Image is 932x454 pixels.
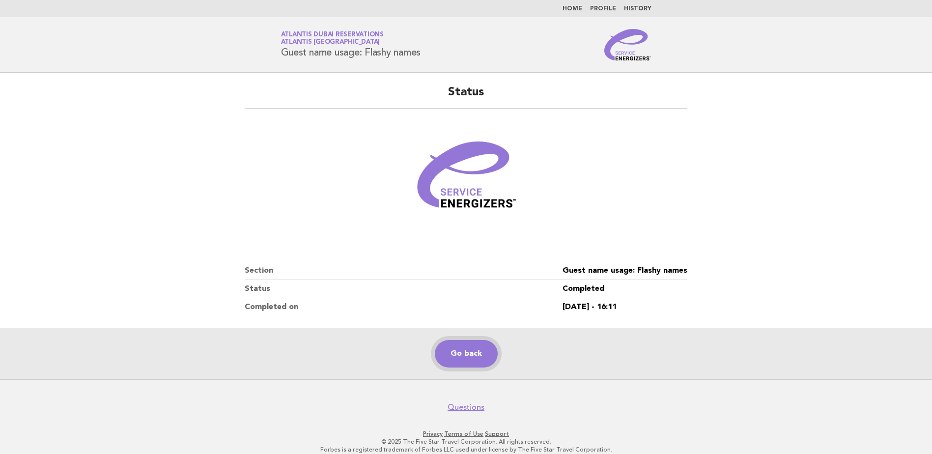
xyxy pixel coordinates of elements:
[563,262,687,280] dd: Guest name usage: Flashy names
[245,298,563,316] dt: Completed on
[281,31,384,45] a: Atlantis Dubai ReservationsAtlantis [GEOGRAPHIC_DATA]
[166,430,767,438] p: · ·
[281,39,380,46] span: Atlantis [GEOGRAPHIC_DATA]
[245,262,563,280] dt: Section
[166,446,767,454] p: Forbes is a registered trademark of Forbes LLC used under license by The Five Star Travel Corpora...
[245,280,563,298] dt: Status
[590,6,616,12] a: Profile
[485,430,509,437] a: Support
[624,6,651,12] a: History
[435,340,498,368] a: Go back
[407,120,525,238] img: Verified
[604,29,651,60] img: Service Energizers
[281,32,421,57] h1: Guest name usage: Flashy names
[563,6,582,12] a: Home
[166,438,767,446] p: © 2025 The Five Star Travel Corporation. All rights reserved.
[448,402,484,412] a: Questions
[444,430,483,437] a: Terms of Use
[563,280,687,298] dd: Completed
[563,298,687,316] dd: [DATE] - 16:11
[423,430,443,437] a: Privacy
[245,85,687,109] h2: Status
